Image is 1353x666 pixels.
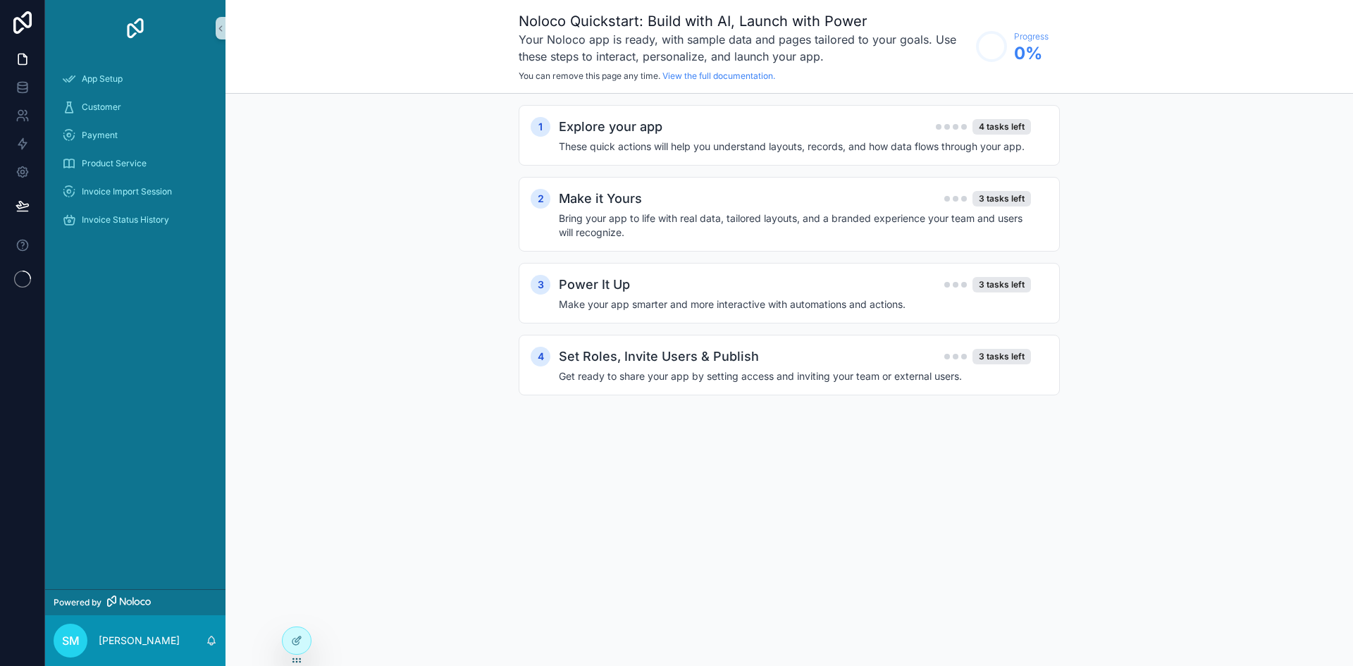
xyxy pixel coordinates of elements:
[62,632,80,649] span: SM
[54,94,217,120] a: Customer
[54,207,217,233] a: Invoice Status History
[45,56,225,251] div: scrollable content
[519,31,969,65] h3: Your Noloco app is ready, with sample data and pages tailored to your goals. Use these steps to i...
[82,73,123,85] span: App Setup
[54,151,217,176] a: Product Service
[82,158,147,169] span: Product Service
[82,130,118,141] span: Payment
[54,597,101,608] span: Powered by
[54,66,217,92] a: App Setup
[124,17,147,39] img: App logo
[519,11,969,31] h1: Noloco Quickstart: Build with AI, Launch with Power
[1014,42,1049,65] span: 0 %
[99,634,180,648] p: [PERSON_NAME]
[662,70,775,81] a: View the full documentation.
[54,179,217,204] a: Invoice Import Session
[519,70,660,81] span: You can remove this page any time.
[82,186,172,197] span: Invoice Import Session
[1014,31,1049,42] span: Progress
[45,589,225,615] a: Powered by
[54,123,217,148] a: Payment
[82,101,121,113] span: Customer
[82,214,169,226] span: Invoice Status History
